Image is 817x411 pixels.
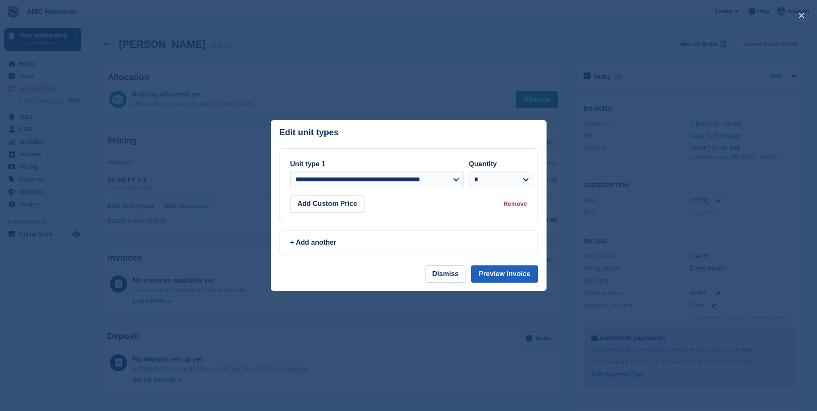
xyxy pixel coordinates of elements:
div: Remove [503,199,527,209]
div: + Add another [290,237,527,248]
p: Edit unit types [280,128,339,137]
button: close [795,9,808,22]
button: Dismiss [425,265,466,283]
label: Quantity [469,160,497,168]
label: Unit type 1 [290,160,326,168]
button: Add Custom Price [290,195,365,212]
a: + Add another [280,230,538,255]
button: Preview Invoice [471,265,537,283]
